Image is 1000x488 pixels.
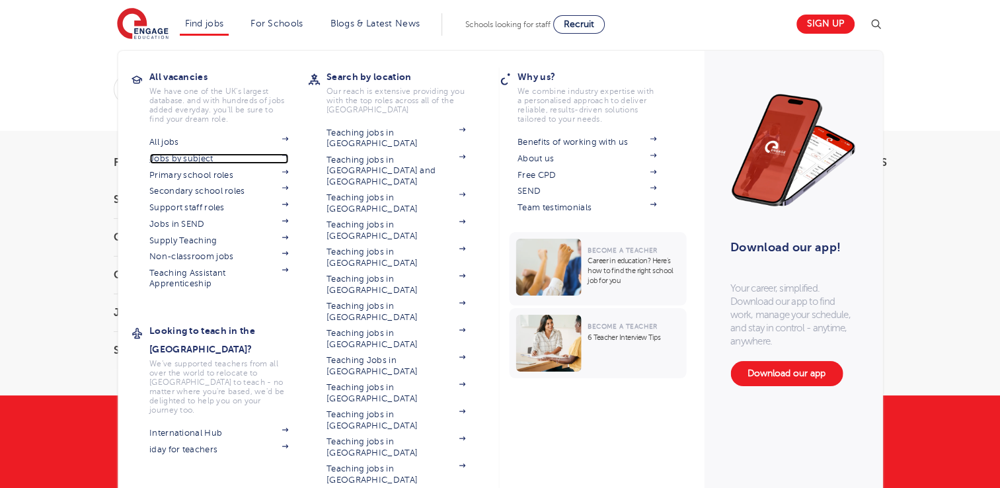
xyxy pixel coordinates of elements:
a: Jobs by subject [149,153,288,164]
h3: Why us? [518,67,676,86]
h3: Sector [114,345,259,356]
p: Career in education? Here’s how to find the right school job for you [588,256,679,286]
a: Teaching jobs in [GEOGRAPHIC_DATA] [327,464,465,485]
a: Teaching Assistant Apprenticeship [149,268,288,290]
h3: Download our app! [730,233,850,262]
h3: City [114,270,259,280]
a: Teaching jobs in [GEOGRAPHIC_DATA] [327,274,465,296]
p: Our reach is extensive providing you with the top roles across all of the [GEOGRAPHIC_DATA] [327,87,465,114]
p: We combine industry expertise with a personalised approach to deliver reliable, results-driven so... [518,87,656,124]
a: Teaching jobs in [GEOGRAPHIC_DATA] [327,301,465,323]
a: Teaching jobs in [GEOGRAPHIC_DATA] [327,220,465,241]
a: Teaching jobs in [GEOGRAPHIC_DATA] [327,409,465,431]
a: Supply Teaching [149,235,288,246]
a: SEND [518,186,656,196]
a: Become a Teacher6 Teacher Interview Tips [509,308,689,378]
a: All vacanciesWe have one of the UK's largest database. and with hundreds of jobs added everyday. ... [149,67,308,124]
a: iday for teachers [149,444,288,455]
a: All jobs [149,137,288,147]
img: Engage Education [117,8,169,41]
a: Become a TeacherCareer in education? Here’s how to find the right school job for you [509,232,689,305]
h3: Start Date [114,194,259,205]
a: Teaching jobs in [GEOGRAPHIC_DATA] [327,247,465,268]
a: Teaching jobs in [GEOGRAPHIC_DATA] [327,328,465,350]
a: Non-classroom jobs [149,251,288,262]
a: Looking to teach in the [GEOGRAPHIC_DATA]?We've supported teachers from all over the world to rel... [149,321,308,415]
a: About us [518,153,656,164]
h3: Looking to teach in the [GEOGRAPHIC_DATA]? [149,321,308,358]
a: Recruit [553,15,605,34]
a: Teaching jobs in [GEOGRAPHIC_DATA] [327,192,465,214]
span: Become a Teacher [588,323,657,330]
a: Teaching Jobs in [GEOGRAPHIC_DATA] [327,355,465,377]
p: We've supported teachers from all over the world to relocate to [GEOGRAPHIC_DATA] to teach - no m... [149,359,288,415]
div: Submit [114,74,741,104]
a: Teaching jobs in [GEOGRAPHIC_DATA] [327,382,465,404]
a: International Hub [149,428,288,438]
a: Jobs in SEND [149,219,288,229]
a: Sign up [796,15,855,34]
a: Search by locationOur reach is extensive providing you with the top roles across all of the [GEOG... [327,67,485,114]
p: Your career, simplified. Download our app to find work, manage your schedule, and stay in control... [730,282,856,348]
a: Secondary school roles [149,186,288,196]
a: Download our app [730,361,843,386]
h3: All vacancies [149,67,308,86]
span: Filters [114,157,153,168]
a: For Schools [250,19,303,28]
h3: Search by location [327,67,485,86]
a: Teaching jobs in [GEOGRAPHIC_DATA] [327,128,465,149]
span: Recruit [564,19,594,29]
a: Benefits of working with us [518,137,656,147]
a: Free CPD [518,170,656,181]
a: Find jobs [185,19,224,28]
a: Teaching jobs in [GEOGRAPHIC_DATA] [327,436,465,458]
p: We have one of the UK's largest database. and with hundreds of jobs added everyday. you'll be sur... [149,87,288,124]
a: Teaching jobs in [GEOGRAPHIC_DATA] and [GEOGRAPHIC_DATA] [327,155,465,187]
a: Why us?We combine industry expertise with a personalised approach to deliver reliable, results-dr... [518,67,676,124]
span: Schools looking for staff [465,20,551,29]
a: Team testimonials [518,202,656,213]
a: Primary school roles [149,170,288,181]
a: Blogs & Latest News [330,19,420,28]
h3: County [114,232,259,243]
p: 6 Teacher Interview Tips [588,333,679,343]
span: Become a Teacher [588,247,657,254]
a: Support staff roles [149,202,288,213]
h3: Job Type [114,307,259,318]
